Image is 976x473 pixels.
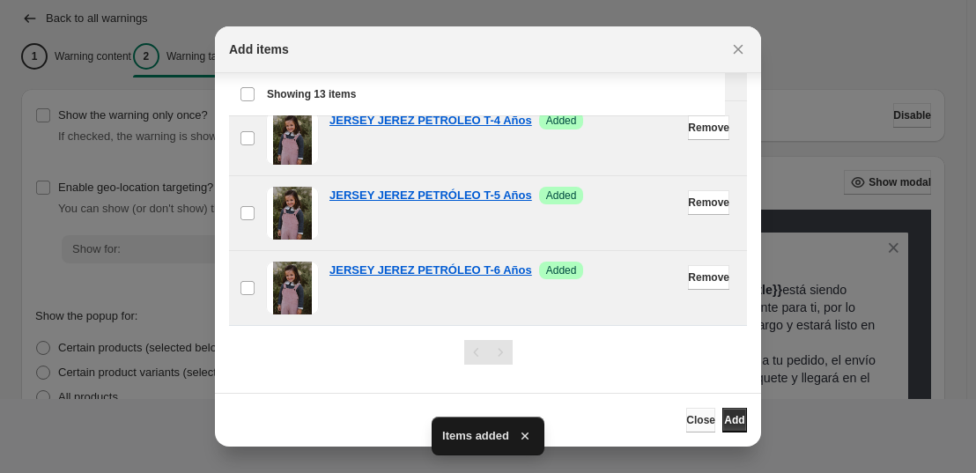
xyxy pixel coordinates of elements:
button: Remove [688,265,729,290]
a: JERSEY JEREZ PETRÓLEO T-6 Años [329,262,532,279]
span: Items added [442,427,509,445]
span: Add [724,413,744,427]
button: Remove [688,190,729,215]
span: Close [686,413,715,427]
h2: Add items [229,41,289,58]
span: Added [546,263,577,277]
button: Add [722,408,747,432]
button: Close [726,37,750,62]
a: JERSEY JEREZ PETRÓLEO T-5 Años [329,187,532,204]
a: JERSEY JEREZ PETRÓLEO T-4 Años [329,112,532,129]
button: Remove [688,115,729,140]
nav: Pagination [464,340,513,365]
button: Close [686,408,715,432]
span: Remove [688,196,729,210]
span: Showing 13 items [267,87,356,101]
span: Added [546,188,577,203]
span: Added [546,114,577,128]
span: Remove [688,270,729,285]
span: Remove [688,121,729,135]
